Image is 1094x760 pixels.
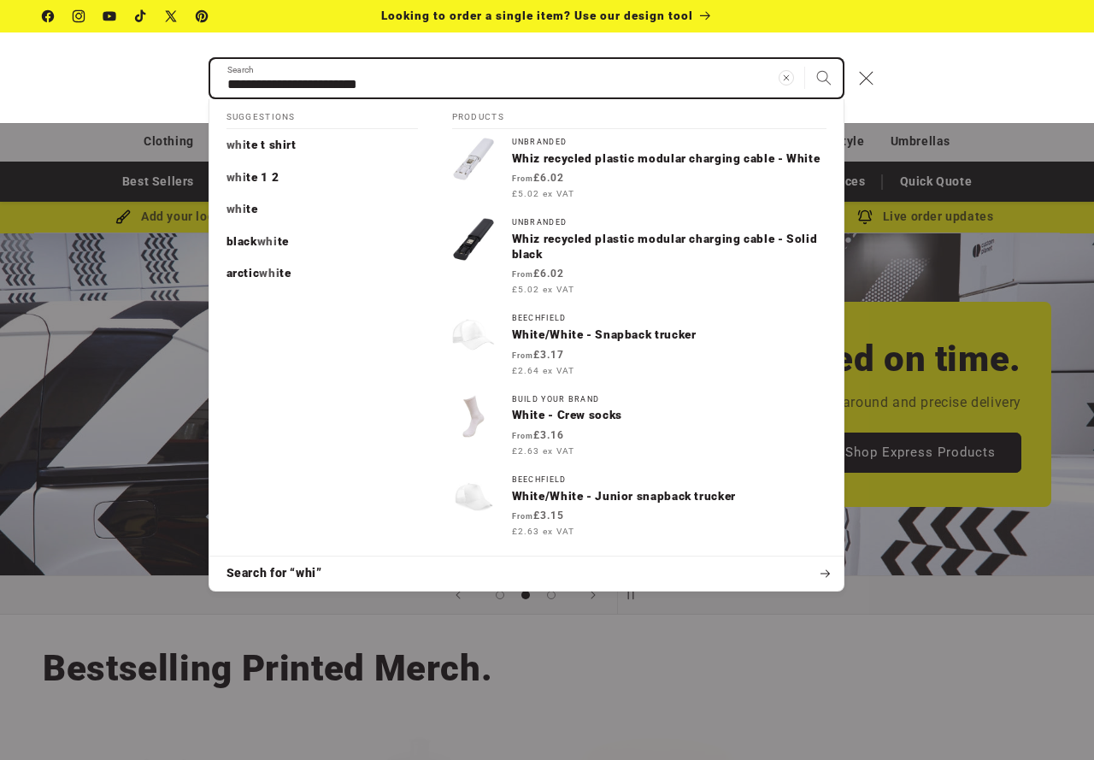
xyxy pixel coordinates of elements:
[512,364,574,377] span: £2.64 ex VAT
[452,475,495,518] img: Junior snapback trucker
[226,170,247,184] mark: whi
[435,467,844,547] a: BeechfieldWhite/White - Junior snapback trucker From£3.15 £2.63 ex VAT
[226,170,279,186] p: white 1 2
[226,99,418,130] h2: Suggestions
[768,59,805,97] button: Clear search term
[512,314,826,323] div: Beechfield
[512,327,826,343] p: White/White - Snapback trucker
[512,138,826,147] div: Unbranded
[259,266,279,280] mark: whi
[226,138,297,153] p: white t shirt
[512,174,533,183] span: From
[226,234,257,248] span: black
[512,489,826,504] p: White/White - Junior snapback trucker
[209,193,435,226] a: white
[512,432,533,440] span: From
[512,218,826,227] div: Unbranded
[226,202,247,215] mark: whi
[452,138,495,180] img: Whiz recycled plastic modular charging cable
[512,349,564,361] strong: £3.17
[512,510,564,521] strong: £3.15
[512,151,826,167] p: Whiz recycled plastic modular charging cable - White
[209,129,435,162] a: white t shirt
[278,234,289,248] span: te
[435,129,844,209] a: UnbrandedWhiz recycled plastic modular charging cable - White From£6.02 £5.02 ex VAT
[805,59,843,97] button: Search
[226,565,322,582] span: Search for “whi”
[246,138,296,151] span: te t shirt
[246,170,279,184] span: te 1 2
[512,351,533,360] span: From
[226,234,289,250] p: black white
[226,202,258,217] p: white
[452,395,495,438] img: Crew socks
[512,429,564,441] strong: £3.16
[452,314,495,356] img: Snapback trucker
[246,202,257,215] span: te
[512,525,574,538] span: £2.63 ex VAT
[435,209,844,305] a: UnbrandedWhiz recycled plastic modular charging cable - Solid black From£6.02 £5.02 ex VAT
[452,218,495,261] img: Whiz recycled plastic modular charging cable
[848,59,885,97] button: Close
[512,268,564,280] strong: £6.02
[512,395,826,404] div: Build Your Brand
[512,232,826,262] p: Whiz recycled plastic modular charging cable - Solid black
[512,408,826,423] p: White - Crew socks
[209,226,435,258] a: black white
[809,575,1094,760] iframe: Chat Widget
[512,283,574,296] span: £5.02 ex VAT
[226,266,291,281] p: arctic white
[512,512,533,521] span: From
[435,305,844,386] a: BeechfieldWhite/White - Snapback trucker From£3.17 £2.64 ex VAT
[435,386,844,467] a: Build Your BrandWhite - Crew socks From£3.16 £2.63 ex VAT
[512,475,826,485] div: Beechfield
[512,172,564,184] strong: £6.02
[226,138,247,151] mark: whi
[381,9,693,22] span: Looking to order a single item? Use our design tool
[512,270,533,279] span: From
[512,445,574,457] span: £2.63 ex VAT
[452,99,826,130] h2: Products
[512,187,574,200] span: £5.02 ex VAT
[226,266,260,280] span: arctic
[209,257,435,290] a: arctic white
[209,162,435,194] a: white 1 2
[257,234,278,248] mark: whi
[279,266,291,280] span: te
